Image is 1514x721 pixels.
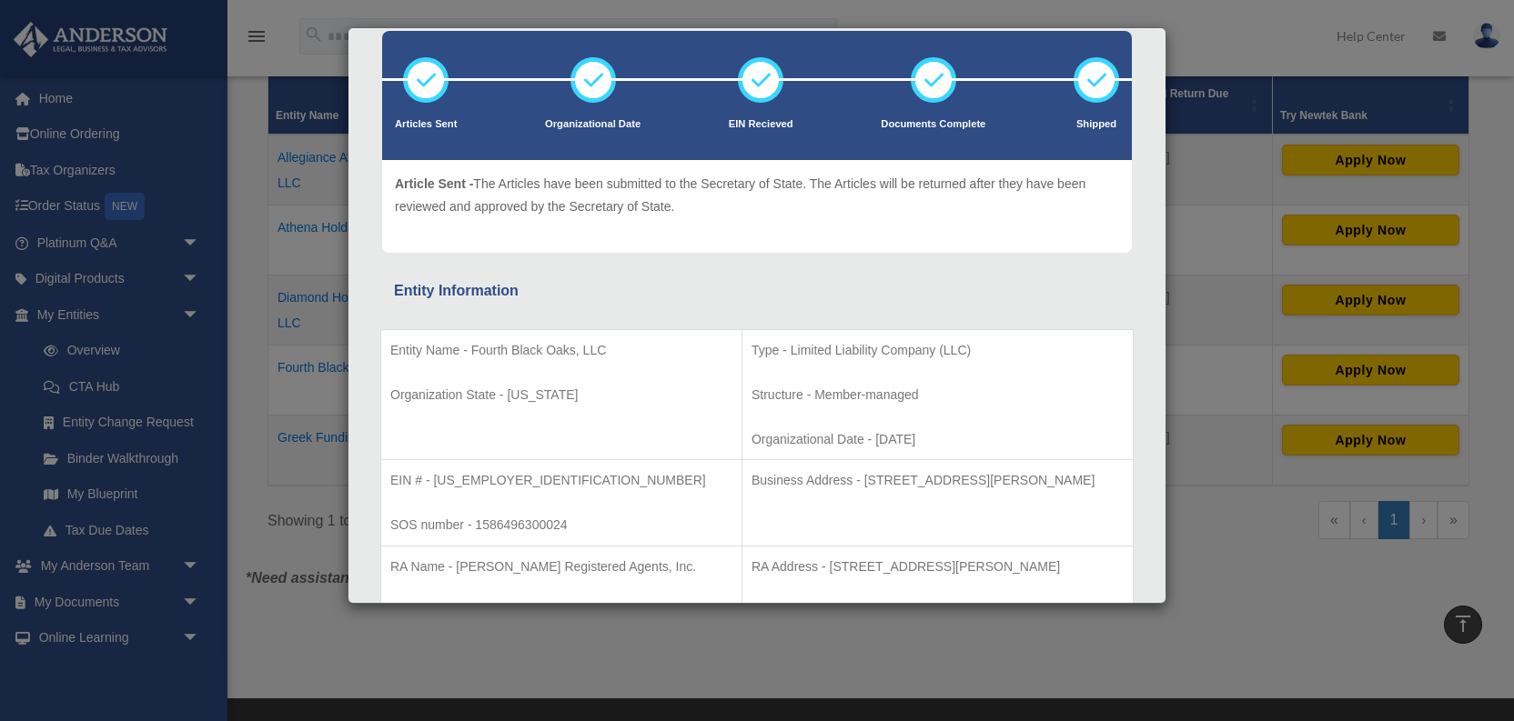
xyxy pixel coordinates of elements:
[545,115,641,134] p: Organizational Date
[1074,115,1119,134] p: Shipped
[729,115,793,134] p: EIN Recieved
[881,115,985,134] p: Documents Complete
[752,469,1124,492] p: Business Address - [STREET_ADDRESS][PERSON_NAME]
[752,384,1124,406] p: Structure - Member-managed
[390,600,732,623] p: Tax Matter Representative - Disregarded Entity
[395,176,473,191] span: Article Sent -
[395,115,457,134] p: Articles Sent
[390,384,732,406] p: Organization State - [US_STATE]
[752,428,1124,451] p: Organizational Date - [DATE]
[390,556,732,578] p: RA Name - [PERSON_NAME] Registered Agents, Inc.
[394,278,1120,304] div: Entity Information
[752,556,1124,578] p: RA Address - [STREET_ADDRESS][PERSON_NAME]
[390,469,732,492] p: EIN # - [US_EMPLOYER_IDENTIFICATION_NUMBER]
[395,173,1119,217] p: The Articles have been submitted to the Secretary of State. The Articles will be returned after t...
[390,339,732,362] p: Entity Name - Fourth Black Oaks, LLC
[752,339,1124,362] p: Type - Limited Liability Company (LLC)
[752,600,1124,623] p: Nominee Info - false
[390,514,732,536] p: SOS number - 1586496300024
